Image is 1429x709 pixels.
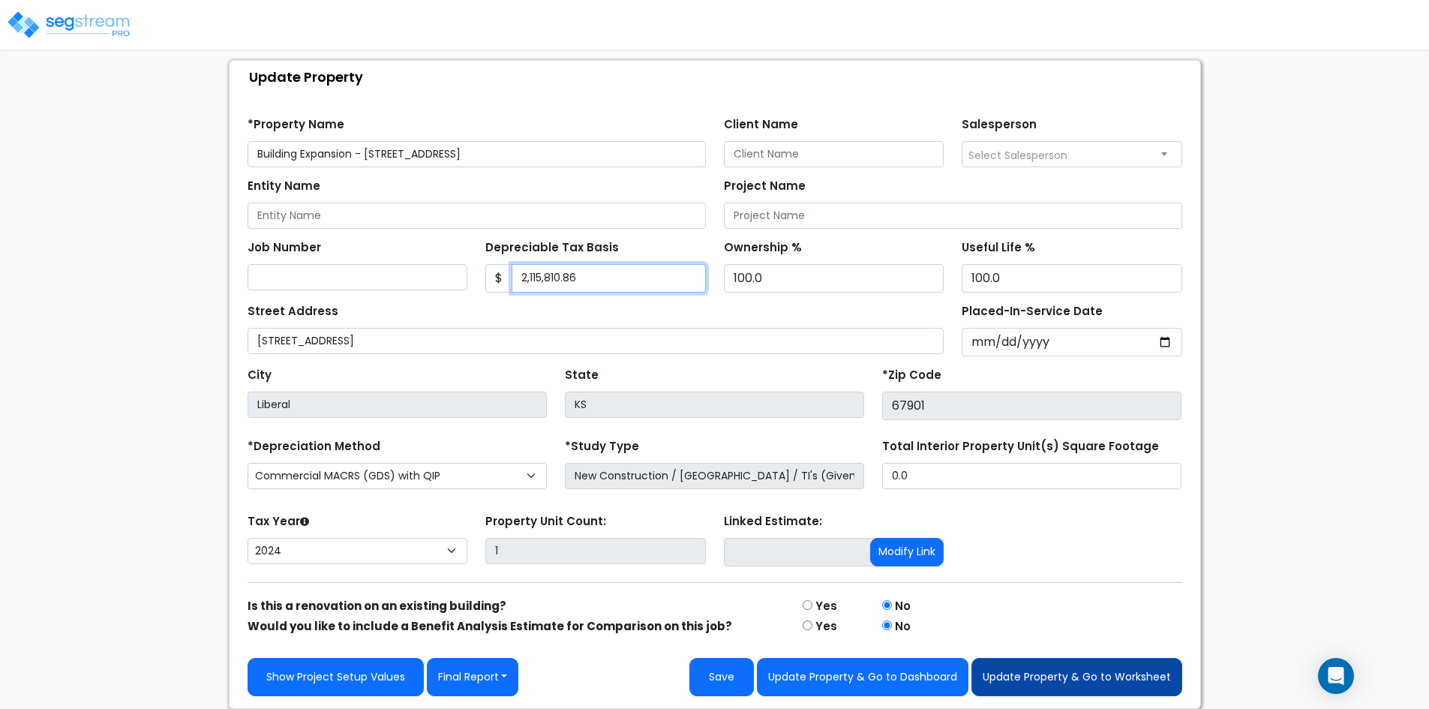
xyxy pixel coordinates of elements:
[724,141,944,167] input: Client Name
[248,328,944,354] input: Street Address
[565,367,599,384] label: State
[882,367,941,384] label: *Zip Code
[248,438,380,455] label: *Depreciation Method
[1318,658,1354,694] div: Open Intercom Messenger
[724,116,798,134] label: Client Name
[485,239,619,257] label: Depreciable Tax Basis
[512,264,706,293] input: 0.00
[962,116,1037,134] label: Salesperson
[248,239,321,257] label: Job Number
[248,203,706,229] input: Entity Name
[962,303,1103,320] label: Placed-In-Service Date
[248,178,320,195] label: Entity Name
[724,239,802,257] label: Ownership %
[485,513,606,530] label: Property Unit Count:
[815,618,837,635] label: Yes
[237,61,1200,93] div: Update Property
[882,438,1159,455] label: Total Interior Property Unit(s) Square Footage
[870,538,944,566] button: Modify Link
[757,658,968,696] button: Update Property & Go to Dashboard
[968,148,1067,163] span: Select Salesperson
[248,367,272,384] label: City
[6,10,134,40] img: logo_pro_r.png
[724,178,806,195] label: Project Name
[248,141,706,167] input: Property Name
[485,264,512,293] span: $
[724,264,944,293] input: Ownership
[485,538,706,564] input: Building Count
[815,598,837,615] label: Yes
[724,203,1182,229] input: Project Name
[895,618,911,635] label: No
[689,658,754,696] button: Save
[971,658,1182,696] button: Update Property & Go to Worksheet
[248,116,344,134] label: *Property Name
[962,264,1182,293] input: Depreciation
[427,658,519,696] button: Final Report
[248,303,338,320] label: Street Address
[248,513,309,530] label: Tax Year
[248,598,506,614] strong: Is this a renovation on an existing building?
[724,513,822,530] label: Linked Estimate:
[962,239,1035,257] label: Useful Life %
[882,392,1181,420] input: Zip Code
[248,658,424,696] a: Show Project Setup Values
[248,618,732,634] strong: Would you like to include a Benefit Analysis Estimate for Comparison on this job?
[895,598,911,615] label: No
[565,438,639,455] label: *Study Type
[882,463,1181,489] input: total square foot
